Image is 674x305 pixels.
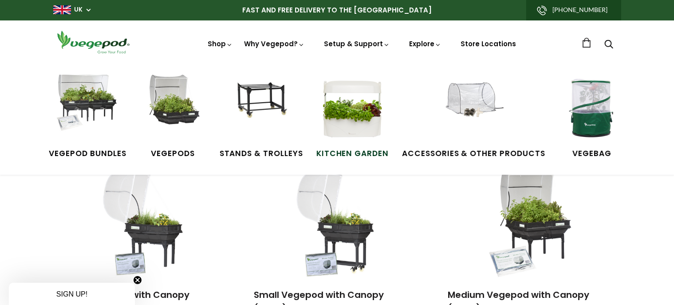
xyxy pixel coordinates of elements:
img: Accessories & Other Products [440,75,507,141]
a: Stands & Trolleys [220,75,303,159]
a: Shop [208,39,233,73]
a: Vegepods [140,75,206,159]
a: Setup & Support [324,39,390,48]
a: UK [75,5,83,14]
img: VegeBag [559,75,625,141]
button: Close teaser [133,276,142,285]
img: Raised Garden Kits [140,75,206,141]
img: Small Vegepod with Canopy (Mesh), Stand and Polytunnel Cover [96,167,189,278]
a: Why Vegepod? [244,39,305,48]
a: VegeBag [559,75,625,159]
a: Store Locations [461,39,516,48]
a: Explore [410,39,441,48]
div: SIGN UP!Close teaser [9,283,135,305]
a: Kitchen Garden [316,75,389,159]
span: Vegepods [140,148,206,160]
a: Vegepod Bundles [49,75,126,159]
span: Kitchen Garden [316,148,389,160]
img: Small Vegepod with Canopy (Mesh), Trolley and Polytunnel Cover [290,167,383,278]
img: Vegepod [53,29,133,55]
span: VegeBag [559,148,625,160]
span: Stands & Trolleys [220,148,303,160]
span: Vegepod Bundles [49,148,126,160]
img: Medium Vegepod with Canopy (Mesh), Stand and Polytunnel cover - PRE-ORDER - Estimated Ship Date S... [485,167,578,278]
img: Stands & Trolleys [228,75,295,141]
a: Accessories & Other Products [402,75,545,159]
a: Search [604,40,613,50]
span: Accessories & Other Products [402,148,545,160]
img: Vegepod Bundles [54,75,121,141]
img: gb_large.png [53,5,71,14]
img: Kitchen Garden [319,75,386,141]
span: SIGN UP! [56,290,87,298]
